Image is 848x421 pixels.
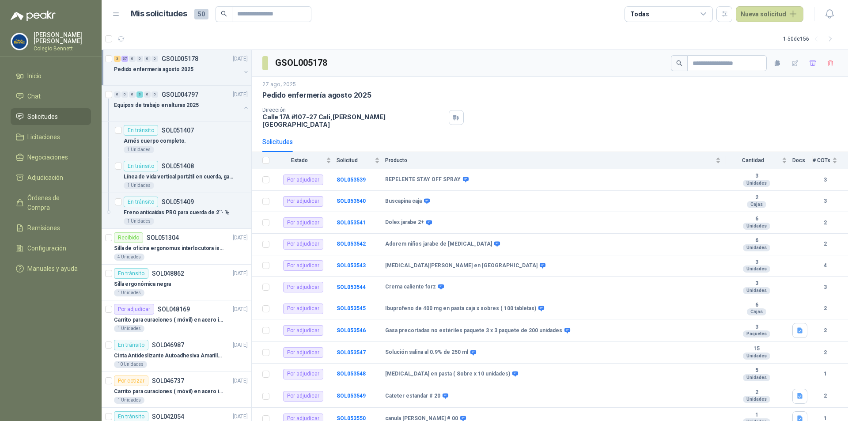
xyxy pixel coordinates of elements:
[337,198,366,204] b: SOL053540
[124,125,158,136] div: En tránsito
[283,347,323,358] div: Por adjudicar
[27,193,83,212] span: Órdenes de Compra
[221,11,227,17] span: search
[114,352,224,360] p: Cinta Antideslizante Autoadhesiva Amarillo/Negra
[11,169,91,186] a: Adjudicación
[337,305,366,311] a: SOL053545
[114,397,144,404] div: 1 Unidades
[726,280,787,287] b: 3
[813,262,837,270] b: 4
[114,56,121,62] div: 3
[813,240,837,248] b: 2
[152,378,184,384] p: SOL046737
[27,243,66,253] span: Configuración
[283,174,323,185] div: Por adjudicar
[385,305,536,312] b: Ibuprofeno de 400 mg en pasta caja x sobres ( 100 tabletas)
[121,91,128,98] div: 0
[124,197,158,207] div: En tránsito
[275,157,324,163] span: Estado
[124,146,154,153] div: 1 Unidades
[275,56,329,70] h3: GSOL005178
[743,396,770,403] div: Unidades
[27,91,41,101] span: Chat
[262,80,296,89] p: 27 ago, 2025
[726,152,792,169] th: Cantidad
[233,413,248,421] p: [DATE]
[792,152,813,169] th: Docs
[262,113,445,128] p: Calle 17A #107-27 Cali , [PERSON_NAME][GEOGRAPHIC_DATA]
[385,262,538,269] b: [MEDICAL_DATA][PERSON_NAME] en [GEOGRAPHIC_DATA]
[124,173,234,181] p: Línea de vida vertical portátil en cuerda, gancho de 2 1/2 pulgada. Longitud 15 mts. Marca EPI
[11,190,91,216] a: Órdenes de Compra
[676,60,682,66] span: search
[158,306,190,312] p: SOL048169
[233,377,248,385] p: [DATE]
[114,254,144,261] div: 4 Unidades
[102,372,251,408] a: Por cotizarSOL046737[DATE] Carrito para curaciones ( móvil) en acero inoxidable1 Unidades
[337,177,366,183] a: SOL053539
[129,91,136,98] div: 0
[743,374,770,381] div: Unidades
[275,152,337,169] th: Estado
[743,265,770,273] div: Unidades
[726,237,787,244] b: 6
[114,53,250,82] a: 3 37 0 0 0 0 GSOL005178[DATE] Pedido enfermería agosto 2025
[726,194,787,201] b: 2
[337,349,366,356] a: SOL053547
[385,349,468,356] b: Solución salina al 0.9% de 250 ml
[337,327,366,334] a: SOL053546
[102,229,251,265] a: RecibidoSOL051304[DATE] Silla de oficina ergonomus interlocutora isósceles azul4 Unidades
[27,152,68,162] span: Negociaciones
[114,232,143,243] div: Recibido
[11,33,28,50] img: Company Logo
[747,308,766,315] div: Cajas
[114,325,144,332] div: 1 Unidades
[152,413,184,420] p: SOL042054
[102,157,251,193] a: En tránsitoSOL051408Línea de vida vertical portátil en cuerda, gancho de 2 1/2 pulgada. Longitud ...
[11,220,91,236] a: Remisiones
[114,387,224,396] p: Carrito para curaciones ( móvil) en acero inoxidable
[114,289,144,296] div: 1 Unidades
[385,393,440,400] b: Cateter estandar # 20
[385,157,714,163] span: Producto
[283,369,323,379] div: Por adjudicar
[102,265,251,300] a: En tránsitoSOL048862[DATE] Silla ergonómica negra1 Unidades
[743,244,770,251] div: Unidades
[337,371,366,377] b: SOL053548
[337,284,366,290] b: SOL053544
[114,316,224,324] p: Carrito para curaciones ( móvil) en acero inoxidable
[11,11,56,21] img: Logo peakr
[726,302,787,309] b: 6
[102,193,251,229] a: En tránsitoSOL051409Freno anticaídas PRO para cuerda de 2¨- ½1 Unidades
[114,101,199,110] p: Equipos de trabajo en alturas 2025
[337,393,366,399] a: SOL053549
[726,389,787,396] b: 2
[337,157,373,163] span: Solicitud
[233,305,248,314] p: [DATE]
[121,56,128,62] div: 37
[233,55,248,63] p: [DATE]
[152,342,184,348] p: SOL046987
[813,283,837,292] b: 3
[726,173,787,180] b: 3
[385,198,422,205] b: Buscapina caja
[743,180,770,187] div: Unidades
[283,325,323,336] div: Por adjudicar
[162,91,198,98] p: GSOL004797
[337,220,366,226] a: SOL053541
[726,412,787,419] b: 1
[747,201,766,208] div: Cajas
[11,108,91,125] a: Solicitudes
[11,68,91,84] a: Inicio
[124,137,186,145] p: Arnés cuerpo completo.
[813,370,837,378] b: 1
[114,375,148,386] div: Por cotizar
[27,223,60,233] span: Remisiones
[337,241,366,247] a: SOL053542
[726,367,787,374] b: 5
